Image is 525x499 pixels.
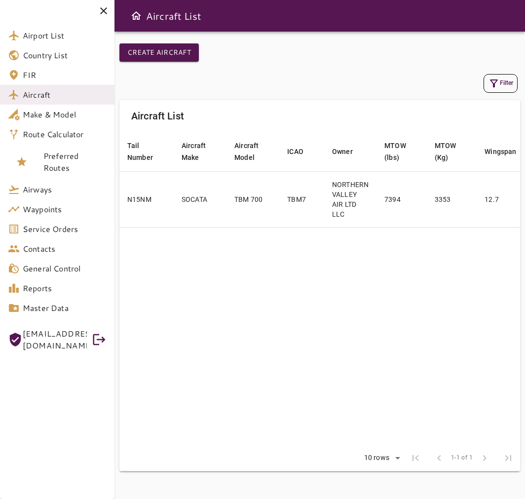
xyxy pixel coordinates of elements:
[174,171,226,227] td: SOCATA
[332,146,366,157] span: Owner
[23,282,107,294] span: Reports
[485,146,516,157] div: Wingspan
[427,446,451,470] span: Previous Page
[23,203,107,215] span: Waypoints
[23,302,107,314] span: Master Data
[23,128,107,140] span: Route Calculator
[404,446,427,470] span: First Page
[43,150,107,174] span: Preferred Routes
[427,171,477,227] td: 3353
[435,140,469,163] span: MTOW (Kg)
[324,171,376,227] td: NORTHERN VALLEY AIR LTD LLC
[127,140,153,163] div: Tail Number
[119,43,199,62] button: Create Aircraft
[23,109,107,120] span: Make & Model
[226,171,279,227] td: TBM 700
[23,30,107,41] span: Airport List
[23,328,87,351] span: [EMAIL_ADDRESS][DOMAIN_NAME]
[23,243,107,255] span: Contacts
[23,184,107,195] span: Airways
[358,451,404,465] div: 10 rows
[182,140,219,163] span: Aircraft Make
[384,140,419,163] span: MTOW (lbs)
[376,171,427,227] td: 7394
[23,263,107,274] span: General Control
[435,140,456,163] div: MTOW (Kg)
[287,146,303,157] div: ICAO
[23,223,107,235] span: Service Orders
[146,8,201,24] h6: Aircraft List
[484,74,518,93] button: Filter
[451,453,473,463] span: 1-1 of 1
[279,171,324,227] td: TBM7
[131,108,184,124] h6: Aircraft List
[127,140,166,163] span: Tail Number
[362,454,392,462] div: 10 rows
[23,49,107,61] span: Country List
[182,140,206,163] div: Aircraft Make
[234,140,259,163] div: Aircraft Model
[126,6,146,26] button: Open drawer
[496,446,520,470] span: Last Page
[23,69,107,81] span: FIR
[23,89,107,101] span: Aircraft
[473,446,496,470] span: Next Page
[287,146,316,157] span: ICAO
[234,140,271,163] span: Aircraft Model
[384,140,406,163] div: MTOW (lbs)
[332,146,353,157] div: Owner
[119,171,174,227] td: N15NM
